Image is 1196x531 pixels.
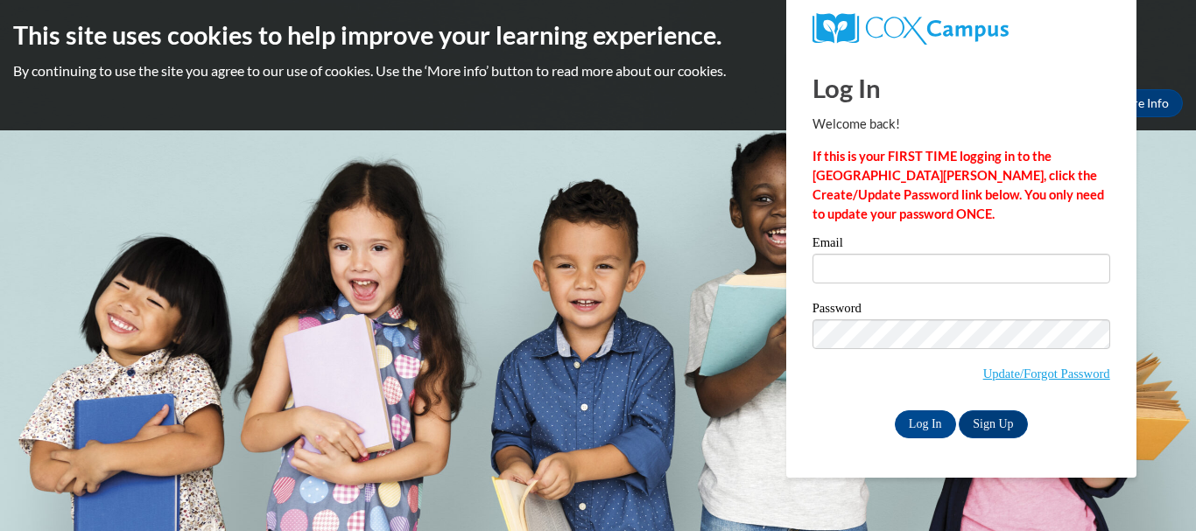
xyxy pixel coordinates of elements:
p: By continuing to use the site you agree to our use of cookies. Use the ‘More info’ button to read... [13,61,1183,80]
h1: Log In [813,70,1110,106]
img: COX Campus [813,13,1009,45]
strong: If this is your FIRST TIME logging in to the [GEOGRAPHIC_DATA][PERSON_NAME], click the Create/Upd... [813,149,1104,221]
a: Update/Forgot Password [983,367,1110,381]
p: Welcome back! [813,115,1110,134]
label: Password [813,302,1110,319]
label: Email [813,236,1110,254]
a: COX Campus [813,13,1110,45]
input: Log In [895,410,956,438]
a: Sign Up [959,410,1027,438]
h2: This site uses cookies to help improve your learning experience. [13,17,1183,52]
a: More Info [1101,89,1183,117]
